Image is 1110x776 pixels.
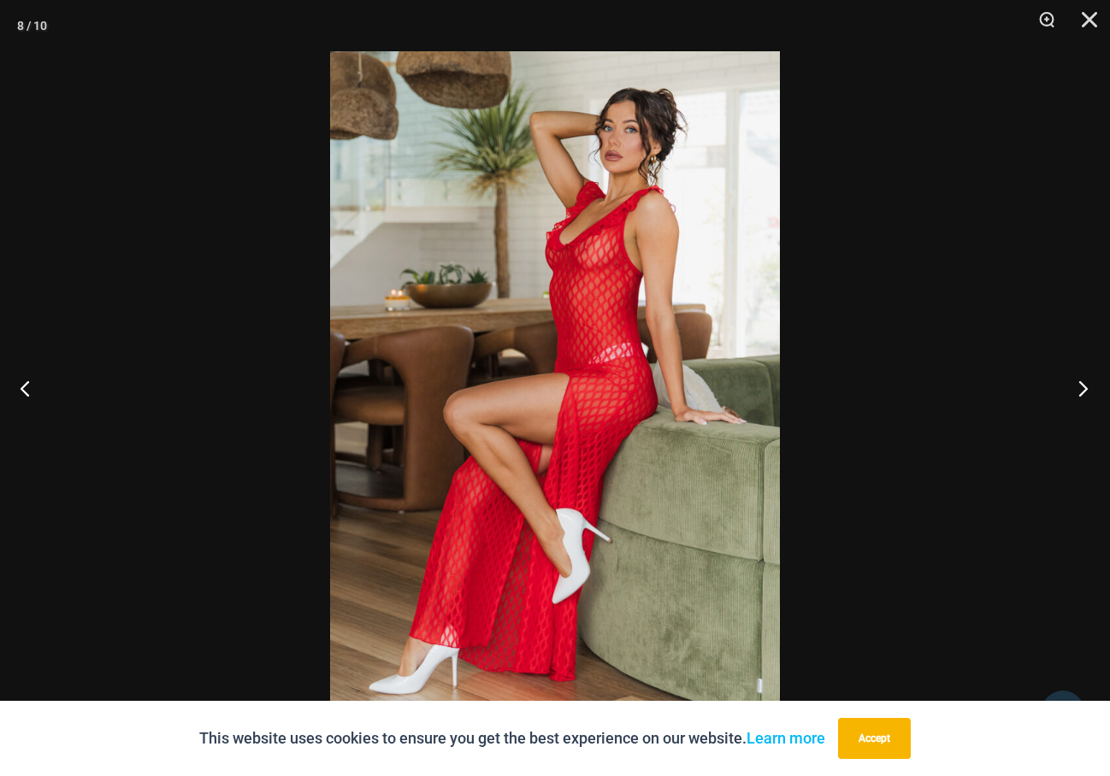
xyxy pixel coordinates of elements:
p: This website uses cookies to ensure you get the best experience on our website. [199,726,825,751]
button: Next [1046,345,1110,431]
div: 8 / 10 [17,13,47,38]
img: Sometimes Red 587 Dress 08 [330,51,780,725]
button: Accept [838,718,911,759]
a: Learn more [747,729,825,747]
